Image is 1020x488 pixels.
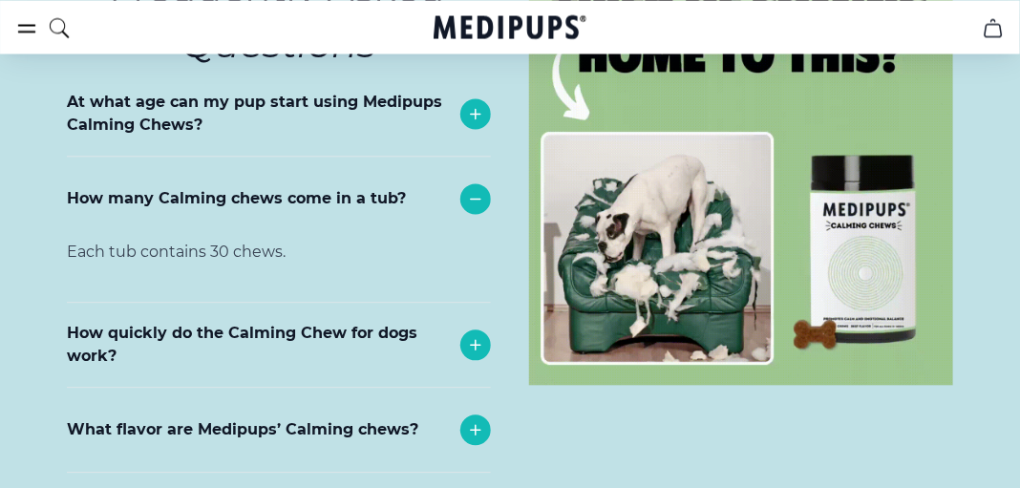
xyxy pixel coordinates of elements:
[67,418,418,441] p: What flavor are Medipups’ Calming chews?
[15,16,38,39] button: burger-menu
[67,156,491,308] div: Our calming soft chews are an amazing solution for dogs of any breed. This chew is to be given to...
[67,187,406,210] p: How many Calming chews come in a tub?
[67,241,491,302] div: Each tub contains 30 chews.
[48,4,71,52] button: search
[67,91,451,137] p: At what age can my pup start using Medipups Calming Chews?
[434,12,586,45] a: Medipups
[970,5,1016,51] button: cart
[67,322,451,368] p: How quickly do the Calming Chew for dogs work?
